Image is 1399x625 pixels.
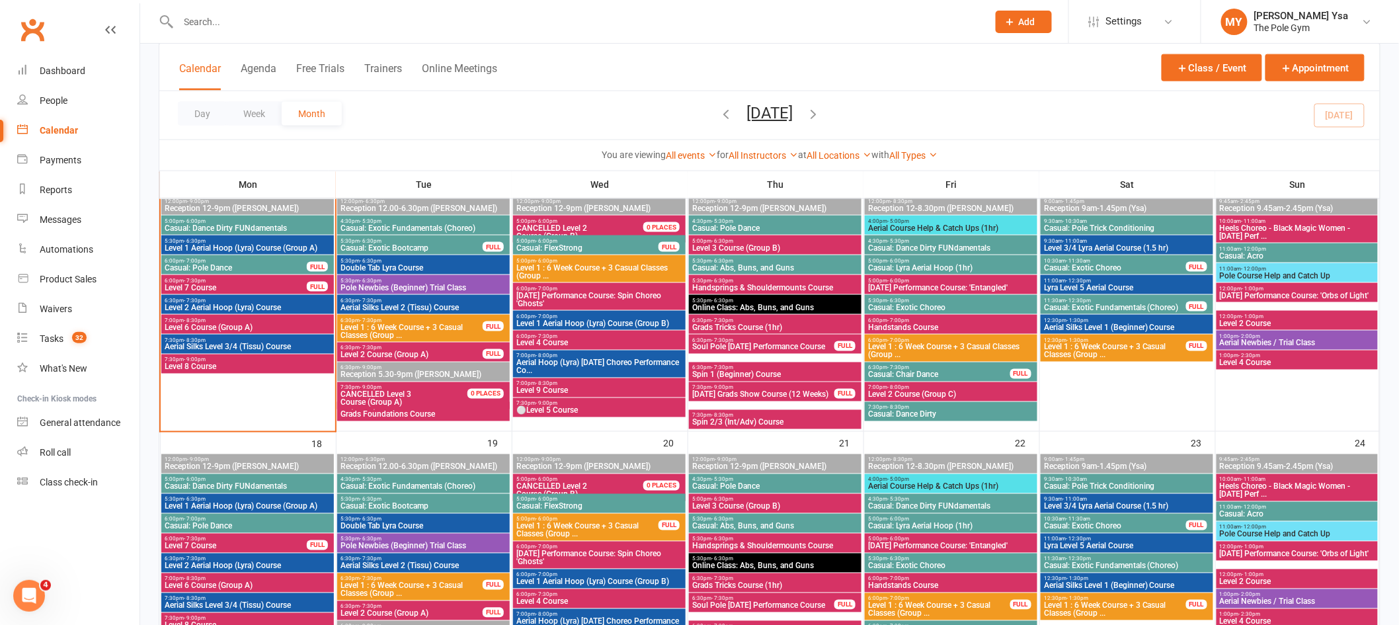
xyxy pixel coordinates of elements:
span: - 12:30pm [1066,278,1091,284]
span: Pole Course Help and Catch Up [1219,272,1375,280]
span: - 6:30pm [887,298,909,304]
div: FULL [1010,369,1031,379]
span: - 7:00pm [887,317,909,323]
span: 5:00pm [692,238,859,244]
a: People [17,86,140,116]
span: Casual: FlexStrong [516,244,659,252]
span: 9:45am [1219,198,1375,204]
span: [DATE] Performance Course: 'Orbs of Light' [1219,292,1375,300]
span: 6:30pm [340,298,507,304]
span: 12:00pm [340,457,507,463]
span: 12:00pm [1219,286,1375,292]
button: Week [227,102,282,126]
button: Month [282,102,342,126]
span: Spin 2/3 (Int/Adv) Course [692,419,859,427]
span: Casual: Chair Dance [867,371,1011,379]
span: Level 1 : 6 Week Course + 3 Casual Classes (Group ... [340,323,483,339]
div: FULL [307,262,328,272]
span: Casual: Abs, Buns, and Guns [692,264,859,272]
span: 6:30pm [340,345,483,351]
span: - 9:00pm [715,457,737,463]
span: Casual: Pole Dance [692,224,859,232]
button: Day [178,102,227,126]
span: Aerial Newbies / Trial Class [1219,339,1375,347]
div: FULL [483,242,504,252]
span: - 2:00pm [1239,333,1261,339]
span: - 8:00pm [536,353,557,359]
span: Level 2 Course (Group A) [340,351,483,359]
span: - 11:00am [1062,238,1087,244]
span: 12:00pm [692,198,859,204]
span: 5:00pm [867,278,1035,284]
span: Handsprings & Shouldermounts Course [692,284,859,292]
button: Add [996,11,1052,33]
span: 12:30pm [1043,317,1211,323]
span: - 6:30pm [711,298,733,304]
div: FULL [834,341,856,351]
span: Casual: Exotic Choreo [867,304,1035,312]
span: 7:00pm [867,385,1035,391]
span: 12:00pm [867,457,1035,463]
span: Level 1 : 6 Week Course + 3 Casual Classes (Group ... [1043,343,1187,359]
span: - 8:30pm [184,337,206,343]
span: - 6:00pm [887,258,909,264]
span: 5:30pm [867,298,1035,304]
span: 12:00pm [516,457,683,463]
span: Casual: Acro [1219,252,1375,260]
span: - 7:30pm [360,298,381,304]
span: 6:30pm [340,317,483,323]
div: Messages [40,214,81,225]
span: 6:30pm [692,365,859,371]
a: All events [666,150,717,161]
span: Level 2 Course [1219,319,1375,327]
span: 7:00pm [164,317,331,323]
a: Clubworx [16,13,49,46]
span: Aerial Course Help & Catch Ups (1hr) [867,224,1035,232]
span: Casual: Dance Dirty FUNdamentals [164,224,331,232]
div: Tasks [40,333,63,344]
span: Double Tab Lyra Course [340,264,507,272]
span: 4:30pm [867,238,1035,244]
span: - 7:30pm [184,298,206,304]
div: 18 [312,433,336,454]
span: Casual: Exotic Fundamentals (Choreo) [340,224,507,232]
div: 24 [1355,432,1379,454]
span: Reception 9am-1.45pm (Ysa) [1043,204,1211,212]
span: Aerial Hoop (Lyra) [DATE] Choreo Performance Co... [516,359,683,375]
span: 1:00pm [1219,333,1375,339]
div: Reports [40,185,72,195]
span: Handstands Course [867,323,1035,331]
a: All Instructors [729,150,798,161]
span: Reception 12-9pm ([PERSON_NAME]) [164,204,331,212]
span: - 2:30pm [1239,353,1261,359]
a: All Locations [807,150,871,161]
span: - 5:30pm [360,218,381,224]
span: Soul Pole [DATE] Performance Course [692,343,835,351]
div: FULL [1186,262,1207,272]
span: - 6:30pm [363,457,385,463]
span: Spin 1 (Beginner) Course [692,371,859,379]
strong: for [717,149,729,160]
span: - 9:00pm [539,457,561,463]
span: 5:30pm [692,278,859,284]
div: MY [1221,9,1248,35]
span: 10:00am [1219,218,1375,224]
span: Heels Choreo - Black Magic Women - [DATE] Perf ... [1219,224,1375,240]
span: 12:00pm [867,198,1035,204]
span: 5:30pm [692,258,859,264]
span: [DATE] Grads Show Course (12 Weeks) [692,391,835,399]
span: 9:00am [1043,198,1211,204]
button: Appointment [1265,54,1365,81]
span: Level 8 Course [164,363,331,371]
a: All Types [889,150,938,161]
a: Payments [17,146,140,175]
span: - 12:00pm [1242,246,1267,252]
span: - 1:30pm [1066,337,1088,343]
div: FULL [307,282,328,292]
span: 12:30pm [1043,337,1187,343]
div: Class check-in [40,477,98,487]
span: - 5:00pm [887,218,909,224]
span: - 6:30pm [363,198,385,204]
span: Reception 12.00-6.30pm ([PERSON_NAME]) [340,204,507,212]
div: Calendar [40,125,78,136]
